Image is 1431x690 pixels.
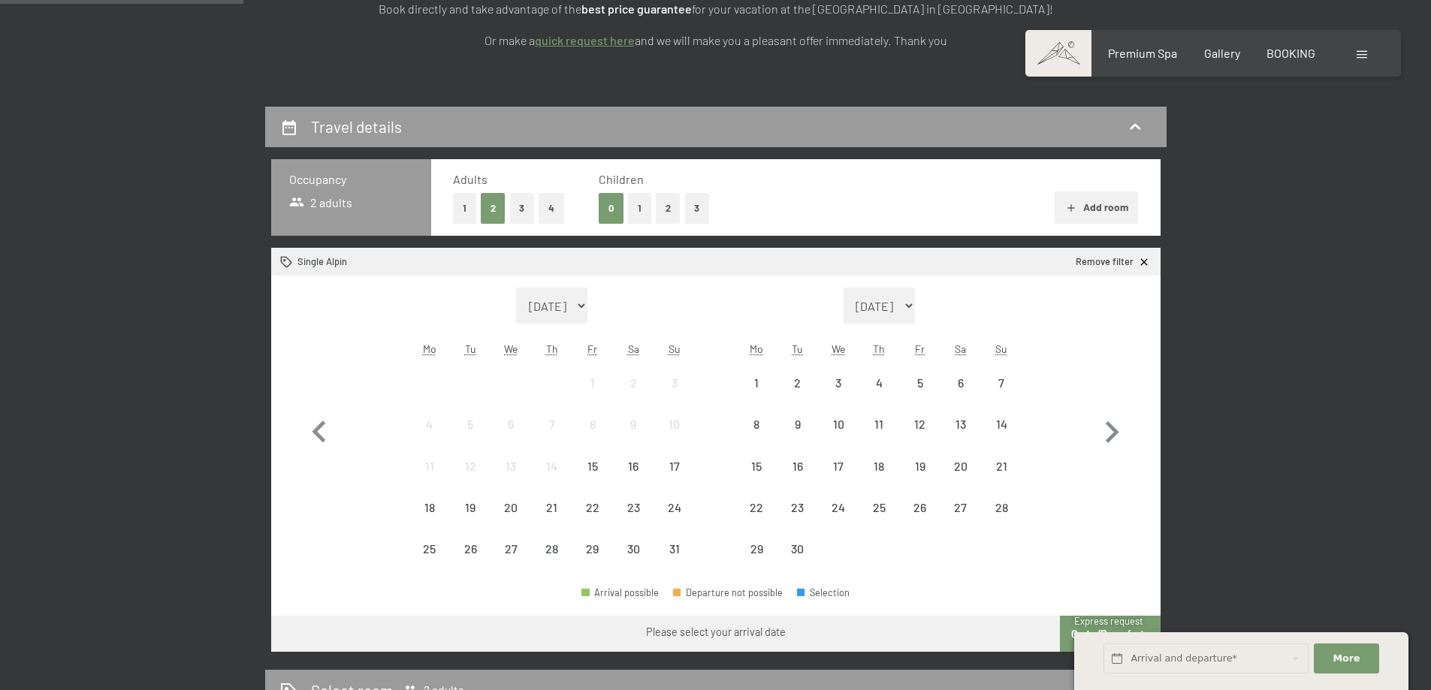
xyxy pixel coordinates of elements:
div: 2 [779,377,817,414]
div: Sat Sep 20 2025 [940,446,981,487]
div: 1 [738,377,775,414]
div: Sat Aug 02 2025 [613,363,654,403]
a: quick request here [535,33,635,47]
abbr: Monday [750,342,763,355]
strong: best price guarantee [581,2,692,16]
div: 31 [655,543,693,580]
div: Arrival not possible [409,487,450,528]
div: Sat Aug 16 2025 [613,446,654,487]
div: 30 [614,543,652,580]
div: 9 [779,418,817,456]
div: Wed Sep 10 2025 [818,404,859,444]
div: Fri Sep 19 2025 [899,446,940,487]
div: Arrival not possible [940,363,981,403]
div: Arrival not possible [777,529,818,569]
div: Arrival not possible [899,363,940,403]
abbr: Thursday [873,342,885,355]
div: Arrival not possible [940,446,981,487]
svg: Room [280,256,293,269]
div: Arrival not possible [818,404,859,444]
abbr: Wednesday [832,342,845,355]
div: 30 [779,543,817,580]
div: 22 [574,502,611,539]
abbr: Tuesday [792,342,803,355]
div: 17 [655,460,693,498]
div: Mon Aug 04 2025 [409,404,450,444]
div: Fri Sep 05 2025 [899,363,940,403]
div: Arrival not possible [450,446,491,487]
div: Arrival not possible [777,446,818,487]
a: BOOKING [1266,46,1315,60]
abbr: Thursday [546,342,558,355]
div: 1 [574,377,611,414]
div: Tue Aug 26 2025 [450,529,491,569]
div: Arrival not possible [777,363,818,403]
abbr: Wednesday [504,342,518,355]
div: Tue Sep 02 2025 [777,363,818,403]
div: Arrival not possible [613,446,654,487]
div: 18 [411,502,448,539]
div: Arrival not possible [613,363,654,403]
button: 1 [453,193,476,224]
div: Departure not possible [673,588,783,598]
div: 27 [942,502,980,539]
div: Arrival not possible [981,404,1022,444]
div: 25 [860,502,898,539]
span: Premium Spa [1108,46,1177,60]
div: Mon Sep 15 2025 [736,446,777,487]
div: 15 [738,460,775,498]
div: Sun Aug 17 2025 [654,446,694,487]
div: Arrival not possible [777,487,818,528]
div: Wed Sep 24 2025 [818,487,859,528]
div: 2 [614,377,652,414]
div: Fri Aug 22 2025 [572,487,613,528]
div: Arrival not possible [532,446,572,487]
div: Arrival not possible [981,487,1022,528]
div: Arrival not possible [491,487,531,528]
div: 13 [942,418,980,456]
div: 16 [779,460,817,498]
div: 27 [492,543,530,580]
div: Arrival not possible [981,363,1022,403]
div: Arrival not possible [654,529,694,569]
div: Mon Aug 25 2025 [409,529,450,569]
button: 4 [539,193,564,224]
div: 12 [901,418,938,456]
div: Arrival not possible [409,529,450,569]
div: Arrival not possible [572,404,613,444]
div: 6 [492,418,530,456]
div: 19 [451,502,489,539]
div: Tue Sep 23 2025 [777,487,818,528]
div: 8 [574,418,611,456]
button: Next month [1090,288,1134,570]
div: Thu Sep 18 2025 [859,446,899,487]
button: 3 [685,193,710,224]
span: Gallery [1204,46,1240,60]
div: 21 [533,502,571,539]
abbr: Friday [915,342,925,355]
div: Arrival not possible [532,404,572,444]
div: Thu Sep 11 2025 [859,404,899,444]
div: Arrival not possible [899,446,940,487]
div: Arrival not possible [613,529,654,569]
div: Arrival not possible [409,446,450,487]
div: Arrival not possible [736,487,777,528]
div: 5 [901,377,938,414]
div: 5 [451,418,489,456]
div: Arrival not possible [450,404,491,444]
span: Express request [1074,615,1143,627]
div: 8 [738,418,775,456]
div: Sat Aug 30 2025 [613,529,654,569]
div: 6 [942,377,980,414]
div: Fri Aug 08 2025 [572,404,613,444]
div: Thu Aug 21 2025 [532,487,572,528]
div: Arrival not possible [532,487,572,528]
div: 26 [901,502,938,539]
div: Tue Aug 05 2025 [450,404,491,444]
div: 4 [860,377,898,414]
div: Mon Sep 22 2025 [736,487,777,528]
div: 14 [533,460,571,498]
div: 21 [983,460,1020,498]
div: 18 [860,460,898,498]
button: Add room [1055,191,1138,224]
